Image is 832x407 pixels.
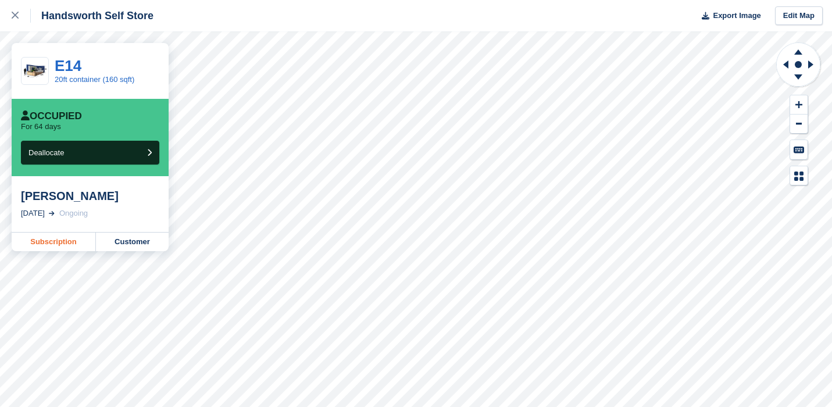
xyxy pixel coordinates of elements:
a: E14 [55,57,81,74]
div: [DATE] [21,208,45,219]
button: Zoom In [790,95,808,115]
a: Customer [96,233,169,251]
div: [PERSON_NAME] [21,189,159,203]
div: Occupied [21,110,82,122]
img: arrow-right-light-icn-cde0832a797a2874e46488d9cf13f60e5c3a73dbe684e267c42b8395dfbc2abf.svg [49,211,55,216]
a: Edit Map [775,6,823,26]
div: Ongoing [59,208,88,219]
a: Subscription [12,233,96,251]
div: Handsworth Self Store [31,9,153,23]
button: Map Legend [790,166,808,185]
button: Keyboard Shortcuts [790,140,808,159]
span: Export Image [713,10,760,22]
img: 20-ft-container.jpg [22,61,48,81]
p: For 64 days [21,122,61,131]
button: Export Image [695,6,761,26]
button: Deallocate [21,141,159,165]
button: Zoom Out [790,115,808,134]
span: Deallocate [28,148,64,157]
a: 20ft container (160 sqft) [55,75,134,84]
